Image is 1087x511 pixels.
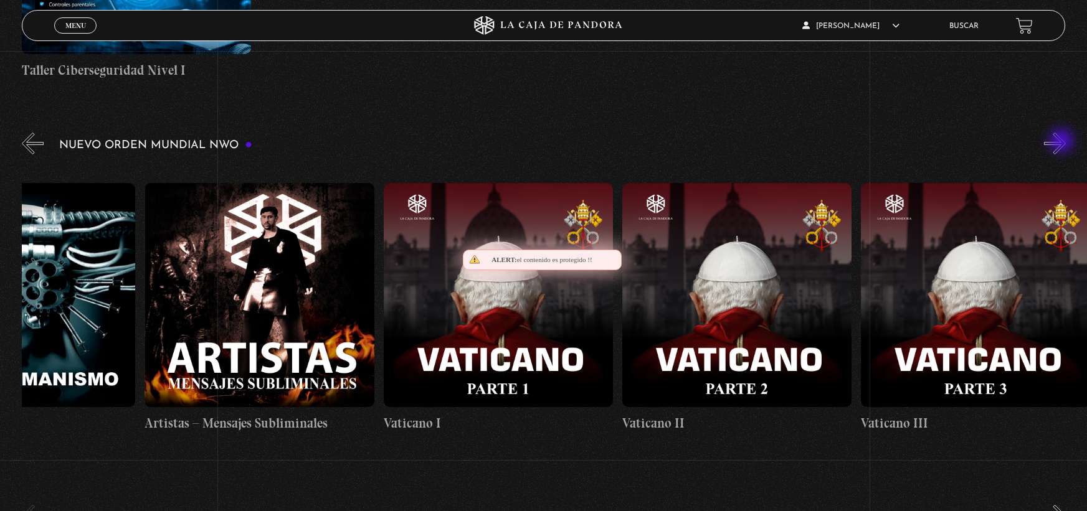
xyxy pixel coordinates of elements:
[1044,133,1066,154] button: Next
[491,256,516,263] span: Alert:
[145,413,374,433] h4: Artistas – Mensajes Subliminales
[384,164,613,453] a: Vaticano I
[622,413,852,433] h4: Vaticano II
[145,164,374,453] a: Artistas – Mensajes Subliminales
[65,22,86,29] span: Menu
[622,164,852,453] a: Vaticano II
[22,133,44,154] button: Previous
[1016,17,1033,34] a: View your shopping cart
[61,32,90,41] span: Cerrar
[802,22,900,30] span: [PERSON_NAME]
[22,60,251,80] h4: Taller Ciberseguridad Nivel I
[463,250,622,270] div: el contenido es protegido !!
[59,139,252,151] h3: Nuevo Orden Mundial NWO
[949,22,979,30] a: Buscar
[384,413,613,433] h4: Vaticano I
